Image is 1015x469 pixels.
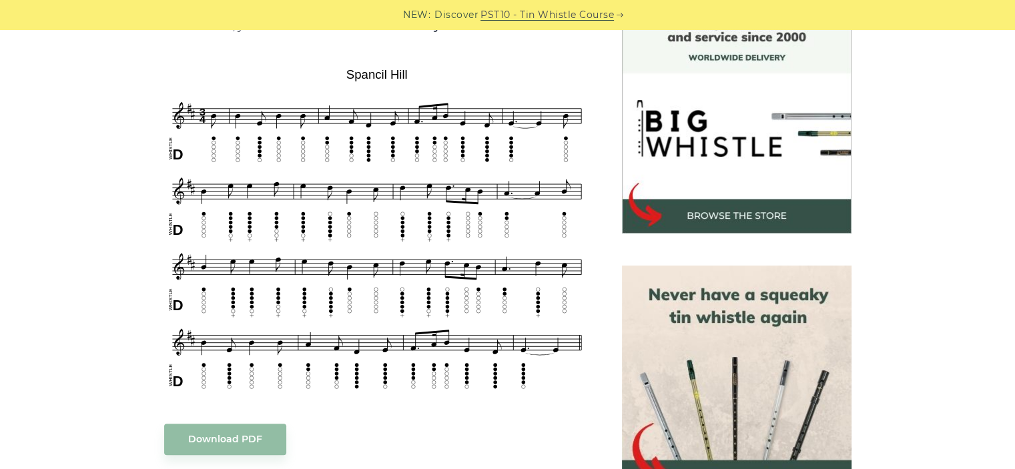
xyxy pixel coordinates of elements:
[622,4,852,233] img: BigWhistle Tin Whistle Store
[480,7,614,23] a: PST10 - Tin Whistle Course
[434,7,478,23] span: Discover
[164,424,286,455] a: Download PDF
[403,7,430,23] span: NEW:
[164,63,590,396] img: Spancil Hill Tin Whistle Tab & Sheet Music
